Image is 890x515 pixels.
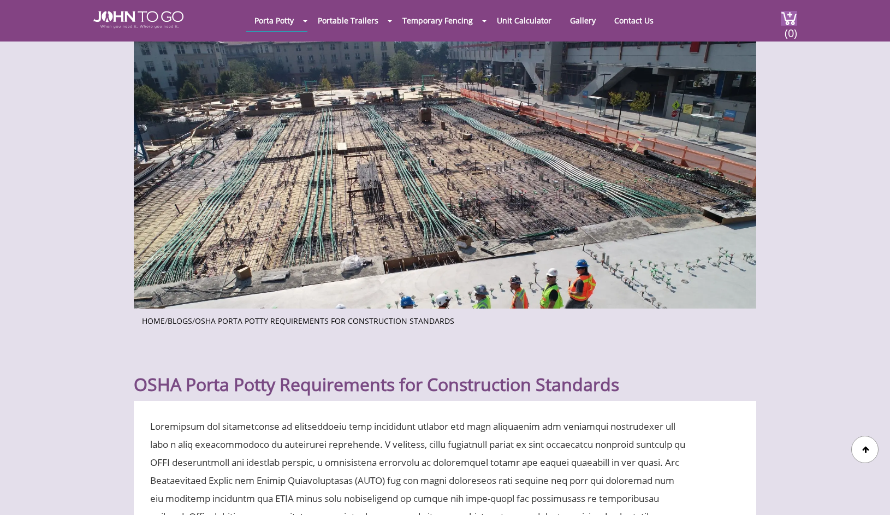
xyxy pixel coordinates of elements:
a: Temporary Fencing [394,10,481,31]
h1: OSHA Porta Potty Requirements for Construction Standards [134,347,756,395]
a: Unit Calculator [489,10,560,31]
span: (0) [784,17,797,40]
a: Porta Potty [246,10,302,31]
a: Gallery [562,10,604,31]
a: Contact Us [606,10,662,31]
img: cart a [781,11,797,26]
a: Home [142,316,165,326]
a: OSHA Porta Potty Requirements for Construction Standards [195,316,454,326]
a: Blogs [168,316,192,326]
ul: / / [142,313,748,327]
a: Portable Trailers [310,10,387,31]
button: Live Chat [846,471,890,515]
img: JOHN to go [93,11,183,28]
